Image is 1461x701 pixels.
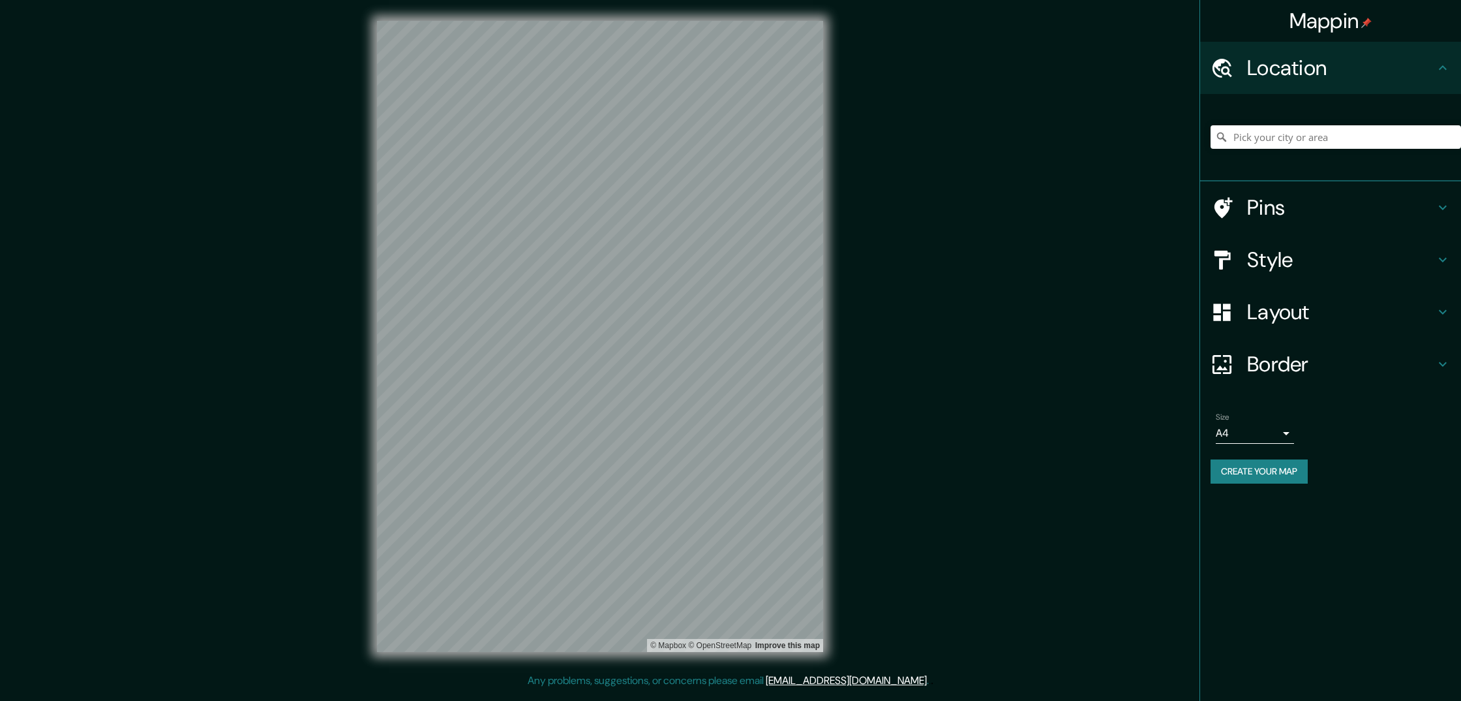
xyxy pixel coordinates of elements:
[1211,125,1461,149] input: Pick your city or area
[1247,195,1435,221] h4: Pins
[1247,55,1435,81] h4: Location
[1247,247,1435,273] h4: Style
[766,674,927,687] a: [EMAIL_ADDRESS][DOMAIN_NAME]
[650,641,686,650] a: Mapbox
[931,673,933,689] div: .
[377,21,823,652] canvas: Map
[1289,8,1372,34] h4: Mappin
[528,673,929,689] p: Any problems, suggestions, or concerns please email .
[1211,460,1308,484] button: Create your map
[1361,18,1372,28] img: pin-icon.png
[929,673,931,689] div: .
[1200,338,1461,390] div: Border
[755,641,820,650] a: Map feedback
[1200,286,1461,338] div: Layout
[1247,299,1435,325] h4: Layout
[1216,412,1229,423] label: Size
[1216,423,1294,444] div: A4
[1247,351,1435,377] h4: Border
[688,641,751,650] a: OpenStreetMap
[1200,42,1461,94] div: Location
[1200,234,1461,286] div: Style
[1200,181,1461,234] div: Pins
